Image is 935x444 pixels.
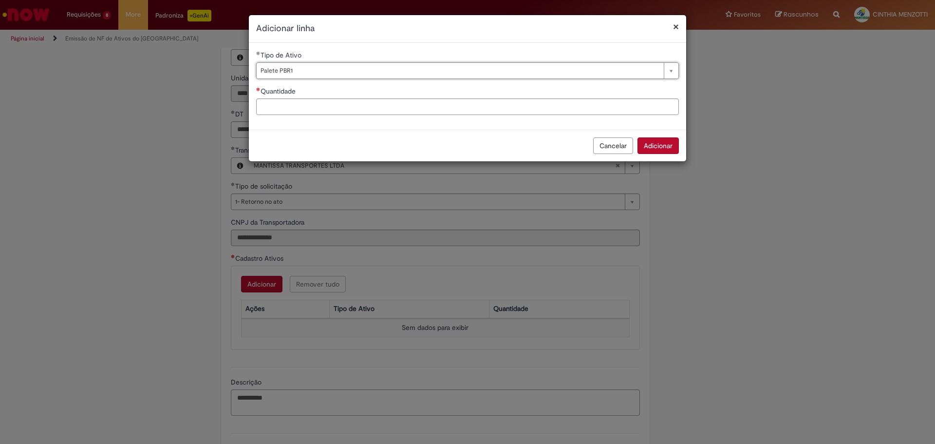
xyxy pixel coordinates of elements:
[261,51,303,59] span: Tipo de Ativo
[256,22,679,35] h2: Adicionar linha
[256,87,261,91] span: Necessários
[261,87,298,96] span: Quantidade
[261,63,659,78] span: Palete PBR1
[637,137,679,154] button: Adicionar
[593,137,633,154] button: Cancelar
[256,51,261,55] span: Obrigatório Preenchido
[256,98,679,115] input: Quantidade
[673,21,679,32] button: Fechar modal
